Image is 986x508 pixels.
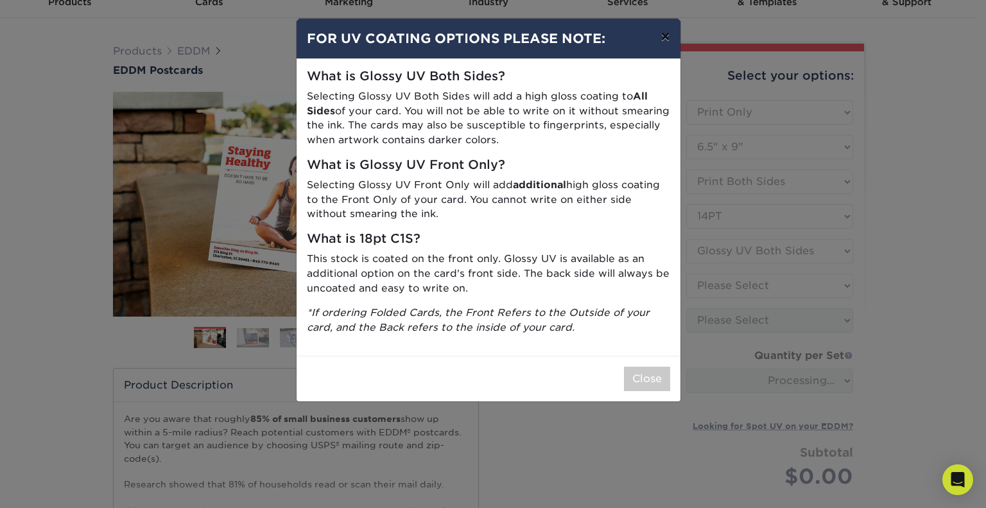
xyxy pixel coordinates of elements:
[307,178,670,222] p: Selecting Glossy UV Front Only will add high gloss coating to the Front Only of your card. You ca...
[624,367,670,391] button: Close
[513,179,566,191] strong: additional
[307,29,670,48] h4: FOR UV COATING OPTIONS PLEASE NOTE:
[307,69,670,84] h5: What is Glossy UV Both Sides?
[307,90,648,117] strong: All Sides
[307,232,670,247] h5: What is 18pt C1S?
[650,19,680,55] button: ×
[307,306,650,333] i: *If ordering Folded Cards, the Front Refers to the Outside of your card, and the Back refers to t...
[307,158,670,173] h5: What is Glossy UV Front Only?
[307,89,670,148] p: Selecting Glossy UV Both Sides will add a high gloss coating to of your card. You will not be abl...
[307,252,670,295] p: This stock is coated on the front only. Glossy UV is available as an additional option on the car...
[942,464,973,495] div: Open Intercom Messenger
